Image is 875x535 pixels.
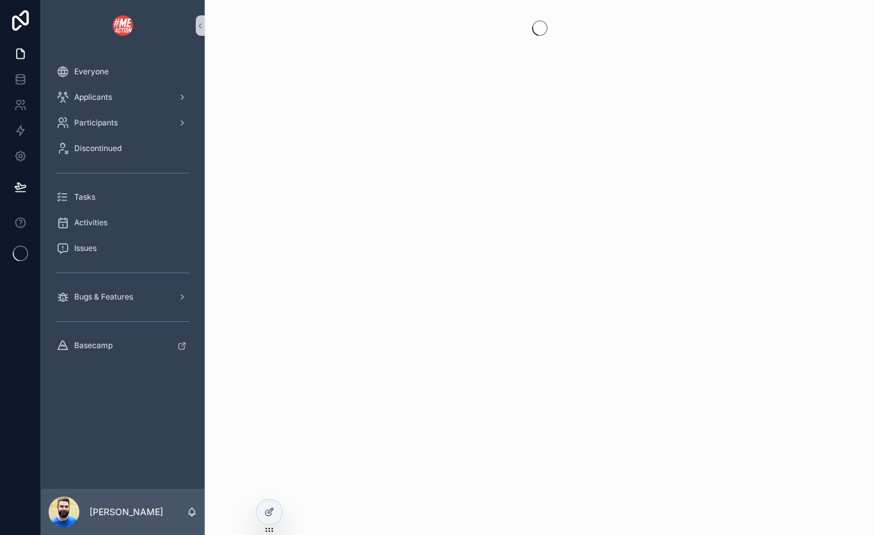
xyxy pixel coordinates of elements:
[74,218,107,228] span: Activities
[90,506,163,518] p: [PERSON_NAME]
[49,137,197,160] a: Discontinued
[49,285,197,308] a: Bugs & Features
[49,60,197,83] a: Everyone
[74,340,113,351] span: Basecamp
[74,67,109,77] span: Everyone
[49,211,197,234] a: Activities
[74,143,122,154] span: Discontinued
[41,51,205,374] div: scrollable content
[49,334,197,357] a: Basecamp
[49,186,197,209] a: Tasks
[113,15,133,36] img: App logo
[74,192,95,202] span: Tasks
[74,292,133,302] span: Bugs & Features
[74,243,97,253] span: Issues
[74,118,118,128] span: Participants
[74,92,112,102] span: Applicants
[49,86,197,109] a: Applicants
[49,237,197,260] a: Issues
[49,111,197,134] a: Participants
